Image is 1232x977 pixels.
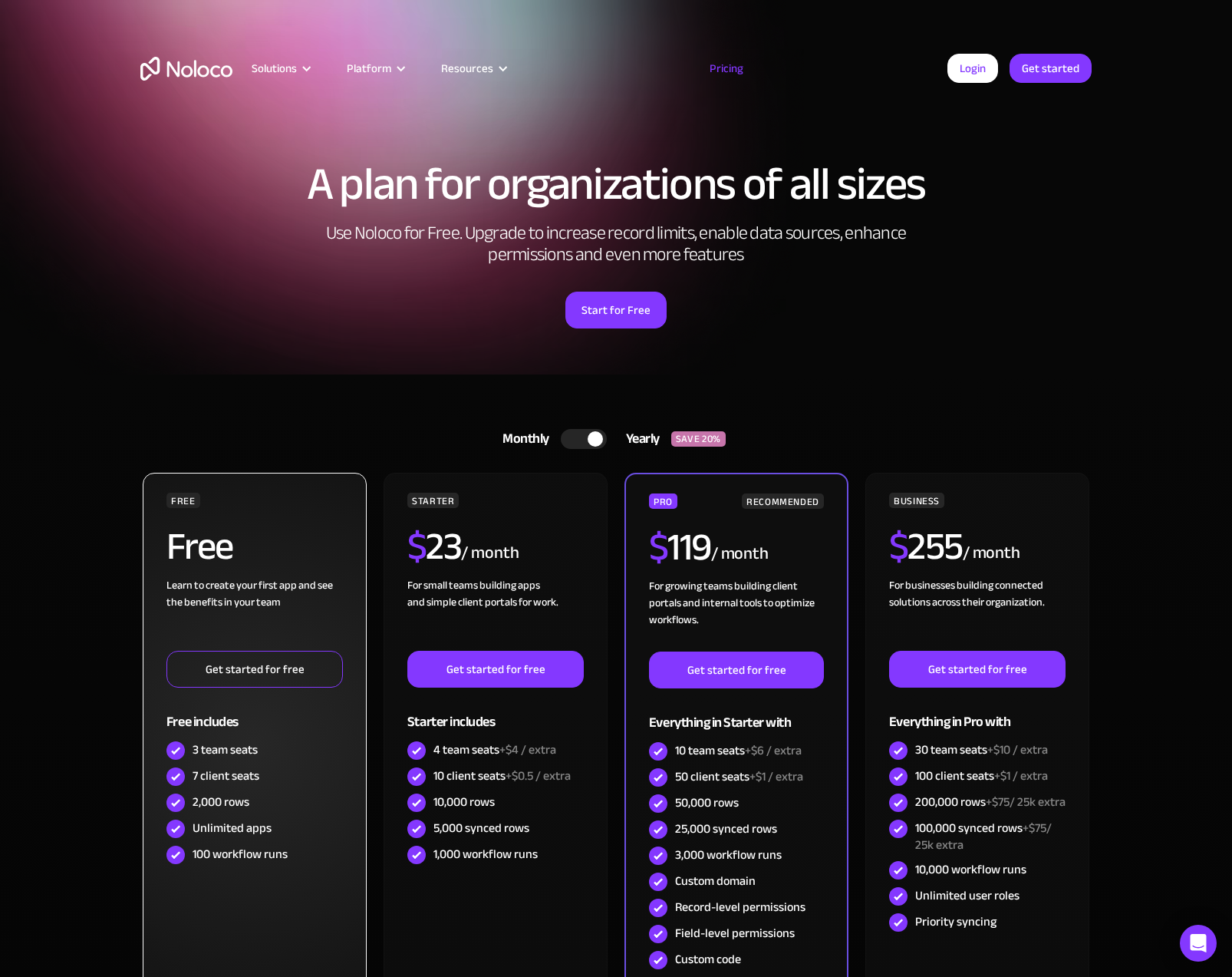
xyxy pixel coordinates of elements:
[675,794,739,811] div: 50,000 rows
[407,527,462,566] h2: 23
[499,738,556,761] span: +$4 / extra
[1180,925,1217,962] div: Open Intercom Messenger
[915,817,1052,857] span: +$75/ 25k extra
[433,767,571,784] div: 10 client seats
[889,493,944,508] div: BUSINESS
[193,820,272,837] div: Unlimited apps
[994,764,1048,787] span: +$1 / extra
[749,765,803,788] span: +$1 / extra
[987,738,1048,761] span: +$10 / extra
[742,493,824,509] div: RECOMMENDED
[252,58,297,78] div: Solutions
[193,846,288,863] div: 100 workflow runs
[649,511,668,583] span: $
[675,899,805,916] div: Record-level permissions
[232,58,328,78] div: Solutions
[309,223,923,266] h2: Use Noloco for Free. Upgrade to increase record limits, enable data sources, enhance permissions ...
[433,846,538,863] div: 1,000 workflow runs
[506,764,571,787] span: +$0.5 / extra
[675,742,802,759] div: 10 team seats
[915,820,1066,853] div: 100,000 synced rows
[671,431,726,447] div: SAVE 20%
[675,873,756,890] div: Custom domain
[915,741,1048,758] div: 30 team seats
[407,577,584,651] div: For small teams building apps and simple client portals for work. ‍
[433,820,529,837] div: 5,000 synced rows
[166,527,233,566] h2: Free
[915,913,996,930] div: Priority syncing
[407,651,584,688] a: Get started for free
[649,528,711,566] h2: 119
[407,688,584,738] div: Starter includes
[607,427,671,451] div: Yearly
[166,577,343,651] div: Learn to create your first app and see the benefits in your team ‍
[483,427,561,451] div: Monthly
[889,577,1066,651] div: For businesses building connected solutions across their organization. ‍
[166,493,200,508] div: FREE
[690,58,763,78] a: Pricing
[675,951,741,968] div: Custom code
[649,493,677,509] div: PRO
[889,527,963,566] h2: 255
[649,652,824,688] a: Get started for free
[461,541,519,566] div: / month
[889,651,1066,688] a: Get started for free
[675,847,782,863] div: 3,000 workflow runs
[422,58,524,78] div: Resources
[915,794,1066,810] div: 200,000 rows
[915,767,1048,784] div: 100 client seats
[745,739,802,762] span: +$6 / extra
[947,54,998,83] a: Login
[915,887,1020,904] div: Unlimited user roles
[433,794,495,810] div: 10,000 rows
[1010,54,1092,83] a: Get started
[166,651,343,688] a: Get started for free
[441,58,493,78] div: Resources
[986,791,1066,814] span: +$75/ 25k extra
[166,688,343,738] div: Free includes
[675,820,777,837] div: 25,000 synced rows
[565,292,667,328] a: Start for Free
[649,578,824,652] div: For growing teams building client portals and internal tools to optimize workflows.
[347,58,391,78] div: Platform
[407,510,427,583] span: $
[675,768,803,785] div: 50 client seats
[963,541,1020,566] div: / month
[889,688,1066,738] div: Everything in Pro with
[193,767,259,784] div: 7 client seats
[649,688,824,738] div: Everything in Starter with
[915,861,1026,878] div: 10,000 workflow runs
[407,493,459,508] div: STARTER
[193,741,258,758] div: 3 team seats
[328,58,422,78] div: Platform
[889,510,908,583] span: $
[675,925,795,942] div: Field-level permissions
[140,57,232,81] a: home
[433,741,556,758] div: 4 team seats
[711,542,769,566] div: / month
[193,794,249,810] div: 2,000 rows
[140,161,1092,207] h1: A plan for organizations of all sizes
